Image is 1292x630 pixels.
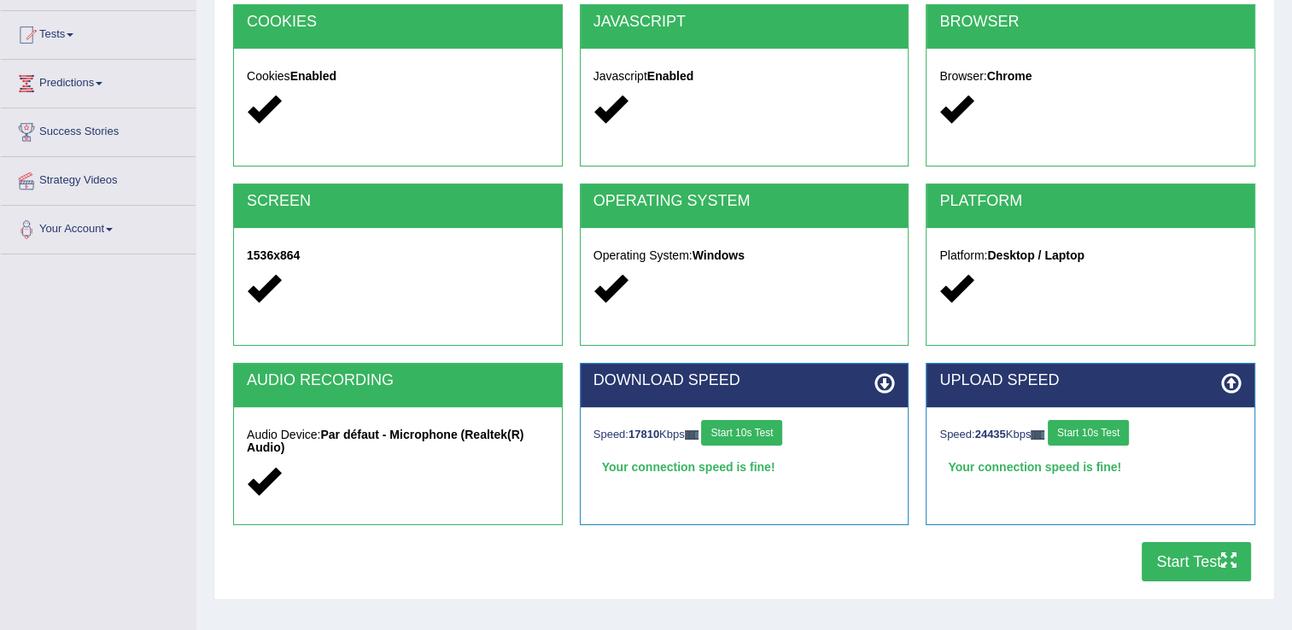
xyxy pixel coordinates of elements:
a: Predictions [1,60,196,102]
a: Tests [1,11,196,54]
strong: Enabled [290,69,336,83]
a: Success Stories [1,108,196,151]
strong: 24435 [975,428,1006,440]
img: ajax-loader-fb-connection.gif [1031,430,1044,440]
h2: UPLOAD SPEED [939,372,1242,389]
h5: Javascript [593,70,896,83]
strong: Desktop / Laptop [987,248,1084,262]
h5: Audio Device: [247,429,549,455]
h5: Operating System: [593,249,896,262]
a: Your Account [1,206,196,248]
strong: Windows [693,248,745,262]
h2: COOKIES [247,14,549,31]
button: Start 10s Test [701,420,782,446]
div: Speed: Kbps [593,420,896,450]
h5: Platform: [939,249,1242,262]
button: Start 10s Test [1048,420,1129,446]
img: ajax-loader-fb-connection.gif [685,430,699,440]
h2: AUDIO RECORDING [247,372,549,389]
h2: DOWNLOAD SPEED [593,372,896,389]
a: Strategy Videos [1,157,196,200]
h5: Browser: [939,70,1242,83]
button: Start Test [1142,542,1251,581]
h2: SCREEN [247,193,549,210]
h2: PLATFORM [939,193,1242,210]
div: Your connection speed is fine! [939,454,1242,480]
h5: Cookies [247,70,549,83]
h2: OPERATING SYSTEM [593,193,896,210]
h2: JAVASCRIPT [593,14,896,31]
strong: Par défaut - Microphone (Realtek(R) Audio) [247,428,523,454]
h2: BROWSER [939,14,1242,31]
strong: 1536x864 [247,248,300,262]
div: Your connection speed is fine! [593,454,896,480]
strong: 17810 [628,428,659,440]
strong: Enabled [647,69,693,83]
strong: Chrome [987,69,1032,83]
div: Speed: Kbps [939,420,1242,450]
